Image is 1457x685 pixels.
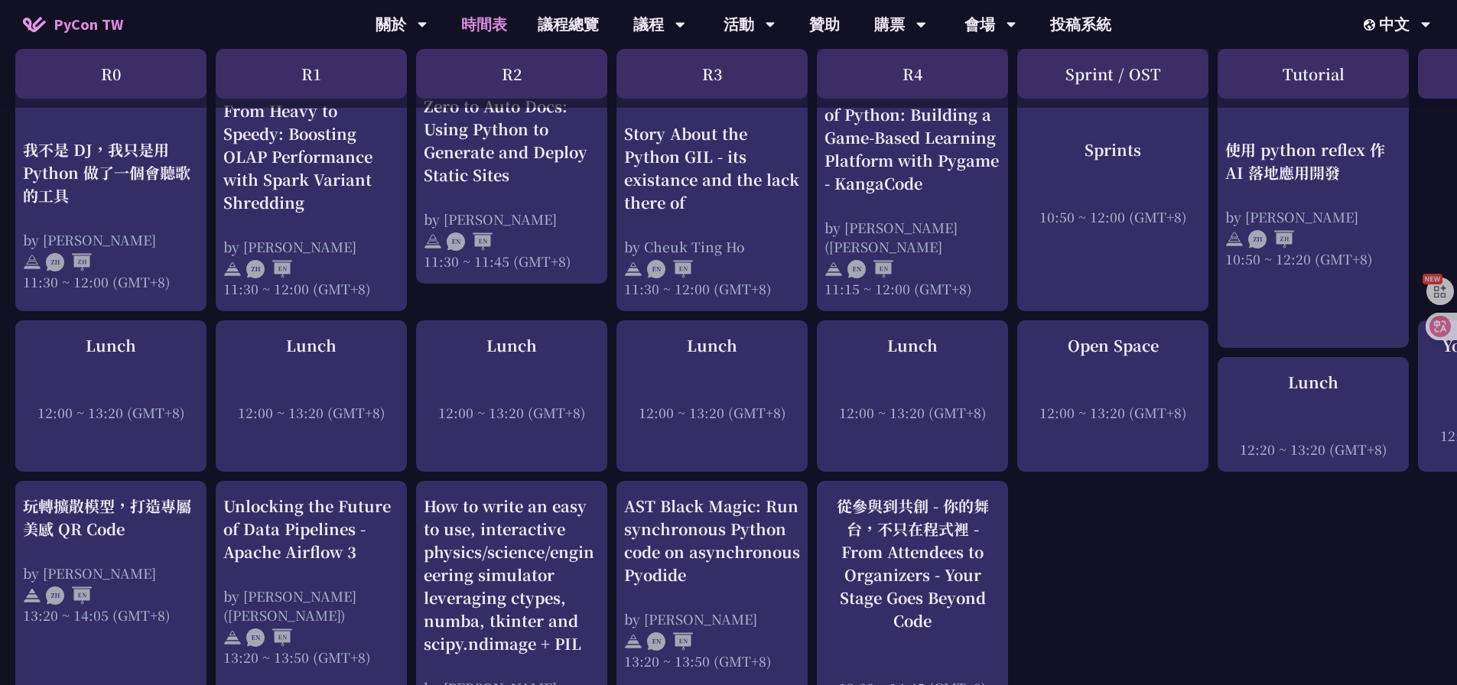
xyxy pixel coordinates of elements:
div: Lunch [23,334,199,357]
div: Helping K-12 Students Write Their First Line of Python: Building a Game-Based Learning Platform w... [824,57,1000,195]
div: Lunch [223,334,399,357]
img: Home icon of PyCon TW 2025 [23,17,46,32]
img: svg+xml;base64,PHN2ZyB4bWxucz0iaHR0cDovL3d3dy53My5vcmcvMjAwMC9zdmciIHdpZHRoPSIyNCIgaGVpZ2h0PSIyNC... [23,586,41,605]
div: From Heavy to Speedy: Boosting OLAP Performance with Spark Variant Shredding [223,99,399,214]
img: ZHEN.371966e.svg [46,586,92,605]
div: 12:00 ~ 13:20 (GMT+8) [1025,403,1201,422]
div: 12:20 ~ 13:20 (GMT+8) [1225,440,1401,459]
a: Open Space 12:00 ~ 13:20 (GMT+8) [1025,334,1201,422]
img: svg+xml;base64,PHN2ZyB4bWxucz0iaHR0cDovL3d3dy53My5vcmcvMjAwMC9zdmciIHdpZHRoPSIyNCIgaGVpZ2h0PSIyNC... [223,260,242,278]
div: 11:15 ~ 12:00 (GMT+8) [824,279,1000,298]
div: 11:30 ~ 12:00 (GMT+8) [23,271,199,291]
div: 12:00 ~ 13:20 (GMT+8) [23,403,199,422]
img: ENEN.5a408d1.svg [246,628,292,647]
div: 10:50 ~ 12:20 (GMT+8) [1225,248,1401,268]
div: by [PERSON_NAME] [223,237,399,256]
div: 13:20 ~ 14:05 (GMT+8) [23,605,199,625]
div: How to write an easy to use, interactive physics/science/engineering simulator leveraging ctypes,... [424,495,600,655]
div: Lunch [1225,371,1401,394]
div: by [PERSON_NAME] ([PERSON_NAME] [824,218,1000,256]
div: by [PERSON_NAME] ([PERSON_NAME]) [223,586,399,625]
img: svg+xml;base64,PHN2ZyB4bWxucz0iaHR0cDovL3d3dy53My5vcmcvMjAwMC9zdmciIHdpZHRoPSIyNCIgaGVpZ2h0PSIyNC... [23,253,41,271]
div: 我不是 DJ，我只是用 Python 做了一個會聽歌的工具 [23,138,199,206]
img: svg+xml;base64,PHN2ZyB4bWxucz0iaHR0cDovL3d3dy53My5vcmcvMjAwMC9zdmciIHdpZHRoPSIyNCIgaGVpZ2h0PSIyNC... [424,232,442,251]
div: R0 [15,49,207,99]
img: svg+xml;base64,PHN2ZyB4bWxucz0iaHR0cDovL3d3dy53My5vcmcvMjAwMC9zdmciIHdpZHRoPSIyNCIgaGVpZ2h0PSIyNC... [223,628,242,647]
div: Lunch [824,334,1000,357]
a: 玩轉擴散模型，打造專屬美感 QR Code by [PERSON_NAME] 13:20 ~ 14:05 (GMT+8) [23,495,199,625]
div: 12:00 ~ 13:20 (GMT+8) [424,403,600,422]
div: 11:30 ~ 11:45 (GMT+8) [424,252,600,271]
img: ENEN.5a408d1.svg [647,260,693,278]
div: Unlocking the Future of Data Pipelines - Apache Airflow 3 [223,495,399,563]
div: by Cheuk Ting Ho [624,237,800,256]
div: 12:00 ~ 13:20 (GMT+8) [223,403,399,422]
span: PyCon TW [54,13,123,36]
img: ENEN.5a408d1.svg [847,260,893,278]
div: R4 [817,49,1008,99]
img: Locale Icon [1364,19,1379,31]
div: Lunch [424,334,600,357]
img: svg+xml;base64,PHN2ZyB4bWxucz0iaHR0cDovL3d3dy53My5vcmcvMjAwMC9zdmciIHdpZHRoPSIyNCIgaGVpZ2h0PSIyNC... [624,632,642,651]
div: R3 [616,49,808,99]
img: svg+xml;base64,PHN2ZyB4bWxucz0iaHR0cDovL3d3dy53My5vcmcvMjAwMC9zdmciIHdpZHRoPSIyNCIgaGVpZ2h0PSIyNC... [1225,230,1244,248]
div: Story About the Python GIL - its existance and the lack there of [624,122,800,214]
div: 12:00 ~ 13:20 (GMT+8) [824,403,1000,422]
div: Lunch [624,334,800,357]
a: PyCon TW [8,5,138,44]
div: Tutorial [1218,49,1409,99]
div: by [PERSON_NAME] [23,563,199,583]
div: 從參與到共創 - 你的舞台，不只在程式裡 - From Attendees to Organizers - Your Stage Goes Beyond Code [824,495,1000,632]
img: ZHEN.371966e.svg [246,260,292,278]
div: Zero to Auto Docs: Using Python to Generate and Deploy Static Sites [424,95,600,187]
div: by [PERSON_NAME] [424,209,600,229]
a: Story About the Python GIL - its existance and the lack there of by Cheuk Ting Ho 11:30 ~ 12:00 (... [624,95,800,271]
div: 12:00 ~ 13:20 (GMT+8) [624,403,800,422]
a: Zero to Auto Docs: Using Python to Generate and Deploy Static Sites by [PERSON_NAME] 11:30 ~ 11:4... [424,95,600,271]
div: by [PERSON_NAME] [1225,206,1401,226]
img: svg+xml;base64,PHN2ZyB4bWxucz0iaHR0cDovL3d3dy53My5vcmcvMjAwMC9zdmciIHdpZHRoPSIyNCIgaGVpZ2h0PSIyNC... [824,260,843,278]
div: AST Black Magic: Run synchronous Python code on asynchronous Pyodide [624,495,800,586]
div: Sprint / OST [1017,49,1208,99]
div: 使用 python reflex 作 AI 落地應用開發 [1225,138,1401,183]
div: 玩轉擴散模型，打造專屬美感 QR Code [23,495,199,541]
a: Unlocking the Future of Data Pipelines - Apache Airflow 3 by [PERSON_NAME] ([PERSON_NAME]) 13:20 ... [223,495,399,667]
img: ENEN.5a408d1.svg [447,232,493,251]
a: AST Black Magic: Run synchronous Python code on asynchronous Pyodide by [PERSON_NAME] 13:20 ~ 13:... [624,495,800,670]
img: ZHZH.38617ef.svg [46,253,92,271]
div: Open Space [1025,334,1201,357]
img: ZHZH.38617ef.svg [1248,230,1294,248]
div: by [PERSON_NAME] [624,609,800,628]
div: 11:30 ~ 12:00 (GMT+8) [624,279,800,298]
div: 11:30 ~ 12:00 (GMT+8) [223,279,399,298]
div: 10:50 ~ 12:00 (GMT+8) [1025,206,1201,226]
div: 13:20 ~ 13:50 (GMT+8) [223,648,399,667]
div: R1 [216,49,407,99]
a: From Heavy to Speedy: Boosting OLAP Performance with Spark Variant Shredding by [PERSON_NAME] 11:... [223,95,399,294]
div: by [PERSON_NAME] [23,229,199,248]
div: R2 [416,49,607,99]
div: Sprints [1025,138,1201,161]
a: 我不是 DJ，我只是用 Python 做了一個會聽歌的工具 by [PERSON_NAME] 11:30 ~ 12:00 (GMT+8) [23,95,199,248]
div: 13:20 ~ 13:50 (GMT+8) [624,651,800,670]
img: ENEN.5a408d1.svg [647,632,693,651]
a: Helping K-12 Students Write Their First Line of Python: Building a Game-Based Learning Platform w... [824,57,1000,298]
img: svg+xml;base64,PHN2ZyB4bWxucz0iaHR0cDovL3d3dy53My5vcmcvMjAwMC9zdmciIHdpZHRoPSIyNCIgaGVpZ2h0PSIyNC... [624,260,642,278]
